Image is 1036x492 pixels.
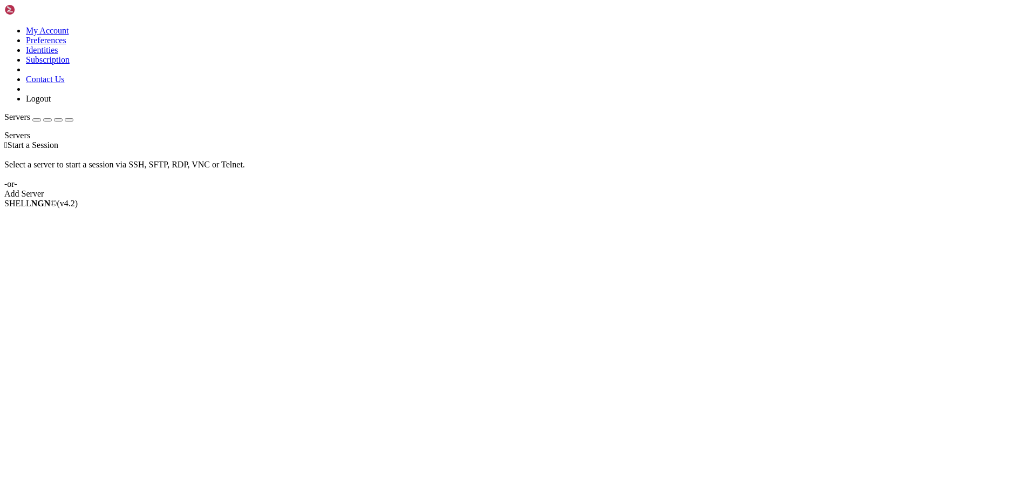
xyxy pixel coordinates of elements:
[4,199,78,208] span: SHELL ©
[26,94,51,103] a: Logout
[4,140,8,150] span: 
[26,45,58,55] a: Identities
[26,55,70,64] a: Subscription
[4,112,30,122] span: Servers
[26,75,65,84] a: Contact Us
[4,112,73,122] a: Servers
[31,199,51,208] b: NGN
[4,189,1032,199] div: Add Server
[57,199,78,208] span: 4.2.0
[26,36,66,45] a: Preferences
[26,26,69,35] a: My Account
[4,150,1032,189] div: Select a server to start a session via SSH, SFTP, RDP, VNC or Telnet. -or-
[4,131,1032,140] div: Servers
[4,4,66,15] img: Shellngn
[8,140,58,150] span: Start a Session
